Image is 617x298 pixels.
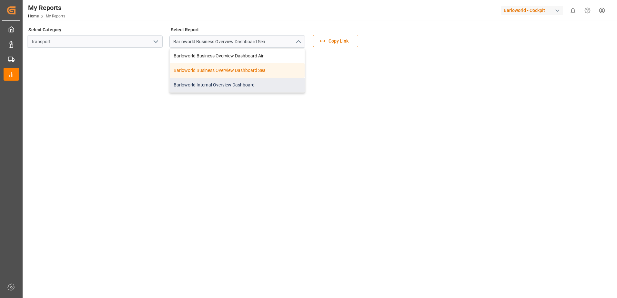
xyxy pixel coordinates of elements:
div: My Reports [28,3,65,13]
button: show 0 new notifications [566,3,580,18]
button: Barloworld - Cockpit [501,4,566,16]
div: Barloworld Internal Overview Dashboard [170,78,305,92]
span: Copy Link [325,38,352,45]
input: Type to search/select [169,35,305,48]
div: Barloworld Business Overview Dashboard Sea [170,63,305,78]
button: close menu [293,37,303,47]
button: open menu [151,37,160,47]
button: Copy Link [313,35,358,47]
label: Select Category [27,25,62,34]
input: Type to search/select [27,35,163,48]
div: Barloworld - Cockpit [501,6,563,15]
a: Home [28,14,39,18]
label: Select Report [169,25,200,34]
div: Barloworld Business Overview Dashboard Air [170,49,305,63]
button: Help Center [580,3,595,18]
